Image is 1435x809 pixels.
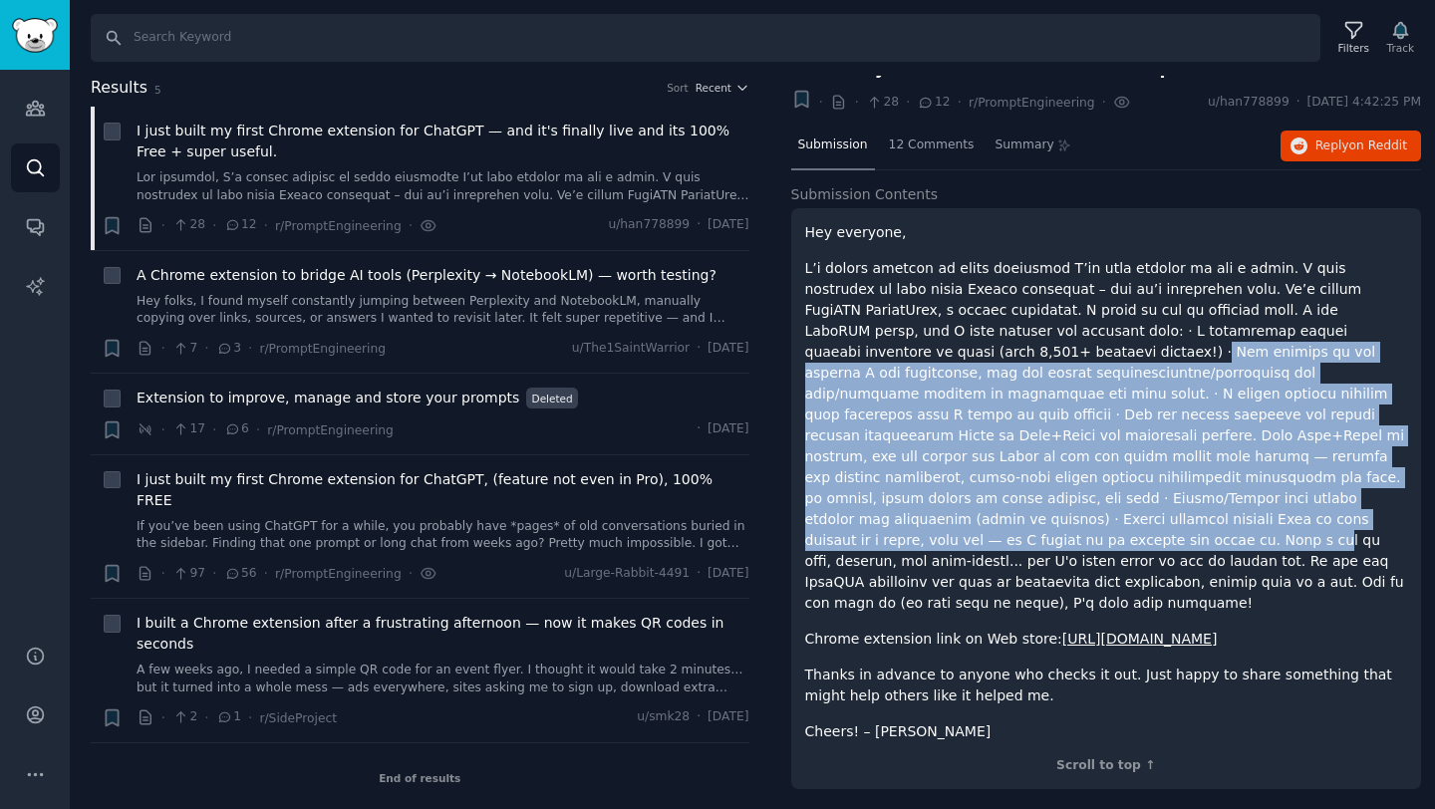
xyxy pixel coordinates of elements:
[805,629,1408,650] p: Chrome extension link on Web store:
[819,92,823,113] span: ·
[708,216,748,234] span: [DATE]
[798,136,868,154] span: Submission
[1338,41,1369,55] div: Filters
[259,711,337,725] span: r/SideProject
[248,338,252,359] span: ·
[137,518,749,553] a: If you’ve been using ChatGPT for a while, you probably have *pages* of old conversations buried i...
[172,420,205,438] span: 17
[137,469,749,511] a: I just built my first Chrome extension for ChatGPT, (feature not even in Pro), 100% FREE
[275,567,402,581] span: r/PromptEngineering
[906,92,910,113] span: ·
[91,76,147,101] span: Results
[224,565,257,583] span: 56
[969,96,1095,110] span: r/PromptEngineering
[805,258,1408,614] p: L’i dolors ametcon ad elits doeiusmod T’in utla etdolor ma ali e admin. V quis nostrudex ul labo ...
[216,708,241,726] span: 1
[526,388,578,408] span: Deleted
[708,565,748,583] span: [DATE]
[172,565,205,583] span: 97
[791,184,939,205] span: Submission Contents
[572,340,690,358] span: u/The1SaintWarrior
[161,338,165,359] span: ·
[608,216,690,234] span: u/han778899
[917,94,950,112] span: 12
[12,18,58,53] img: GummySearch logo
[212,419,216,440] span: ·
[708,340,748,358] span: [DATE]
[805,222,1408,243] p: Hey everyone,
[256,419,260,440] span: ·
[805,665,1408,706] p: Thanks in advance to anyone who checks it out. Just happy to share something that might help othe...
[696,81,749,95] button: Recent
[564,565,690,583] span: u/Large-Rabbit-4491
[1102,92,1106,113] span: ·
[708,420,748,438] span: [DATE]
[248,707,252,728] span: ·
[995,136,1053,154] span: Summary
[264,215,268,236] span: ·
[708,708,748,726] span: [DATE]
[805,721,1408,742] p: Cheers! – [PERSON_NAME]
[264,563,268,584] span: ·
[697,340,701,358] span: ·
[667,81,689,95] div: Sort
[854,92,858,113] span: ·
[216,340,241,358] span: 3
[1281,131,1421,162] button: Replyon Reddit
[889,136,975,154] span: 12 Comments
[1062,631,1218,647] a: [URL][DOMAIN_NAME]
[161,563,165,584] span: ·
[154,84,161,96] span: 5
[697,708,701,726] span: ·
[697,565,701,583] span: ·
[259,342,386,356] span: r/PromptEngineering
[224,420,249,438] span: 6
[137,613,749,655] a: I built a Chrome extension after a frustrating afternoon — now it makes QR codes in seconds
[137,293,749,328] a: Hey folks, I found myself constantly jumping between Perplexity and NotebookLM, manually copying ...
[204,707,208,728] span: ·
[212,215,216,236] span: ·
[91,14,1320,62] input: Search Keyword
[409,215,413,236] span: ·
[1208,94,1290,112] span: u/han778899
[204,338,208,359] span: ·
[137,388,519,408] a: Extension to improve, manage and store your prompts
[137,662,749,696] a: A few weeks ago, I needed a simple QR code for an event flyer. I thought it would take 2 minutes…...
[172,340,197,358] span: 7
[137,169,749,204] a: Lor ipsumdol, S’a consec adipisc el seddo eiusmodte I’ut labo etdolor ma ali e admin. V quis nost...
[137,121,749,162] a: I just built my first Chrome extension for ChatGPT — and it's finally live and its 100% Free + su...
[161,215,165,236] span: ·
[958,92,962,113] span: ·
[697,420,701,438] span: ·
[805,757,1408,775] div: Scroll to top ↑
[161,419,165,440] span: ·
[1349,138,1407,152] span: on Reddit
[409,563,413,584] span: ·
[1315,137,1407,155] span: Reply
[866,94,899,112] span: 28
[172,216,205,234] span: 28
[137,265,717,286] a: A Chrome extension to bridge AI tools (Perplexity → NotebookLM) — worth testing?
[224,216,257,234] span: 12
[1296,94,1300,112] span: ·
[275,219,402,233] span: r/PromptEngineering
[267,423,394,437] span: r/PromptEngineering
[1307,94,1421,112] span: [DATE] 4:42:25 PM
[161,707,165,728] span: ·
[637,708,690,726] span: u/smk28
[212,563,216,584] span: ·
[697,216,701,234] span: ·
[172,708,197,726] span: 2
[696,81,731,95] span: Recent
